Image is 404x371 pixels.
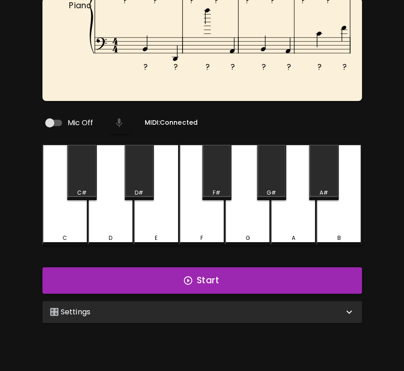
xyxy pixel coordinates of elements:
[68,117,94,128] span: Mic Off
[337,234,341,242] div: B
[261,62,265,73] text: ?
[292,234,295,242] div: A
[205,62,210,73] text: ?
[173,62,178,73] text: ?
[342,62,346,73] text: ?
[231,62,235,73] text: ?
[320,189,328,197] div: A#
[155,234,157,242] div: E
[145,118,198,128] h6: MIDI: Connected
[317,62,321,73] text: ?
[109,234,112,242] div: D
[77,189,87,197] div: C#
[63,234,67,242] div: C
[267,189,276,197] div: G#
[213,189,220,197] div: F#
[50,307,91,318] p: 🎛️ Settings
[135,189,143,197] div: D#
[246,234,250,242] div: G
[42,301,362,323] div: 🎛️ Settings
[200,234,203,242] div: F
[143,62,147,73] text: ?
[286,62,290,73] text: ?
[42,267,362,294] button: Start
